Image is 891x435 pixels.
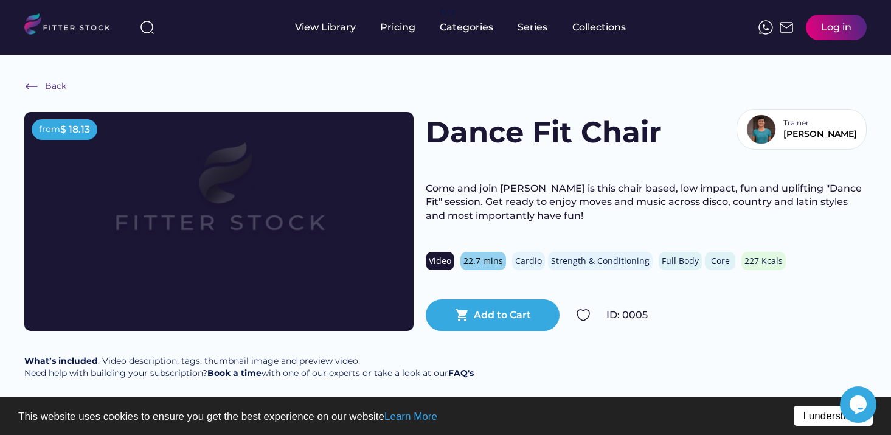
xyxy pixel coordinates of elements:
div: Series [518,21,548,34]
div: Cardio [515,255,542,267]
img: Frame%20%286%29.svg [24,79,39,94]
div: ID: 0005 [606,308,867,322]
div: 22.7 mins [463,255,503,267]
img: LOGO.svg [24,13,120,38]
div: 227 Kcals [744,255,783,267]
div: Back [45,80,66,92]
a: I understand! [794,406,873,426]
button: shopping_cart [455,308,470,322]
div: Trainer [783,118,814,128]
div: Strength & Conditioning [551,255,650,267]
div: Categories [440,21,493,34]
div: : Video description, tags, thumbnail image and preview video. Need help with building your subscr... [24,355,474,379]
div: from [39,124,60,136]
img: search-normal%203.svg [140,20,154,35]
img: Frame%2051.svg [779,20,794,35]
img: Frame%2079%20%281%29.svg [63,112,375,287]
p: This website uses cookies to ensure you get the best experience on our website [18,411,873,422]
strong: What’s included [24,355,98,366]
a: FAQ's [448,367,474,378]
div: Video [429,255,451,267]
div: Full Body [662,255,699,267]
div: Come and join [PERSON_NAME] is this chair based, low impact, fun and uplifting "Dance Fit" sessio... [426,182,867,223]
img: Group%201000002324.svg [576,308,591,322]
h1: Dance Fit Chair [426,112,662,153]
div: Pricing [380,21,415,34]
img: meteor-icons_whatsapp%20%281%29.svg [758,20,773,35]
div: View Library [295,21,356,34]
div: Core [708,255,732,267]
img: Bio%20Template%20-%20clare%20n.png [746,114,776,144]
div: Collections [572,21,626,34]
a: Book a time [207,367,262,378]
div: Log in [821,21,851,34]
div: $ 18.13 [60,123,90,136]
a: Learn More [384,411,437,422]
div: fvck [440,6,456,18]
div: Add to Cart [474,308,531,322]
div: [PERSON_NAME] [783,128,857,141]
iframe: chat widget [840,386,879,423]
